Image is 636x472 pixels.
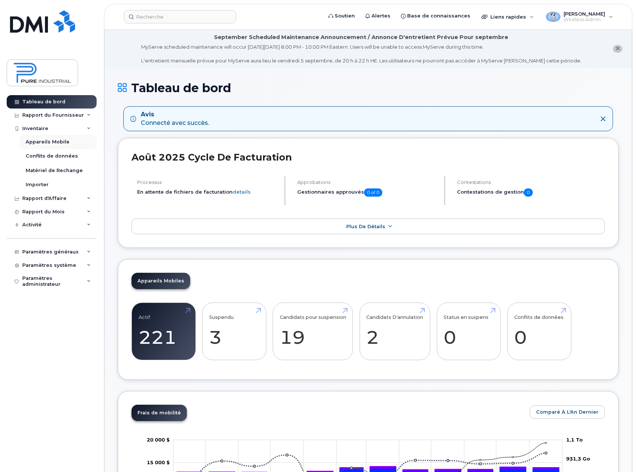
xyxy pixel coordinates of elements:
[209,307,259,356] a: Suspendu 3
[613,45,622,53] button: close notification
[280,307,346,356] a: Candidats pour suspension 19
[147,459,170,465] tspan: 15 000 $
[457,188,605,197] h5: Contestations de gestion
[233,189,251,195] a: details
[137,188,278,195] li: En attente de fichiers de facturation
[566,456,590,462] tspan: 931,3 Go
[147,437,170,443] g: 0 $
[297,188,438,197] h5: Gestionnaires approuvés
[444,307,494,356] a: Status en suspens 0
[366,307,423,356] a: Candidats D'annulation 2
[530,405,605,419] button: Comparé à l'An Dernier
[137,180,278,185] h4: Processus
[141,110,209,119] strong: Avis
[118,81,619,94] h1: Tableau de bord
[141,43,581,64] div: MyServe scheduled maintenance will occur [DATE][DATE] 8:00 PM - 10:00 PM Eastern. Users will be u...
[147,459,170,465] g: 0 $
[132,152,605,163] h2: août 2025 Cycle de facturation
[364,188,382,197] span: 0 of 0
[536,408,598,416] span: Comparé à l'An Dernier
[524,188,533,197] span: 0
[346,224,385,229] span: Plus de détails
[147,437,170,443] tspan: 20 000 $
[141,110,209,127] div: Connecté avec succès.
[566,437,583,443] tspan: 1,1 To
[139,307,189,356] a: Actif 221
[214,33,508,41] div: September Scheduled Maintenance Announcement / Annonce D'entretient Prévue Pour septembre
[297,180,438,185] h4: Approbations
[514,307,564,356] a: Conflits de données 0
[457,180,605,185] h4: Contestations
[132,273,190,289] a: Appareils Mobiles
[132,405,187,421] a: Frais de mobilité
